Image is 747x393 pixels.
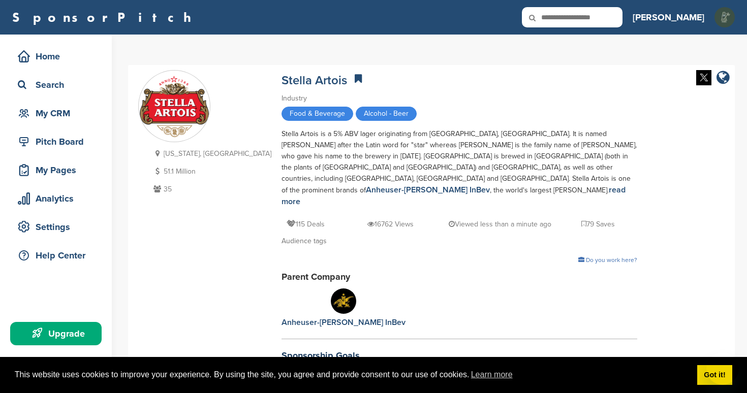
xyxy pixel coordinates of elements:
div: Audience tags [282,236,637,247]
div: My CRM [15,104,102,122]
a: learn more about cookies [470,367,514,382]
div: Settings [15,218,102,236]
div: Stella Artois is a 5% ABV lager originating from [GEOGRAPHIC_DATA], [GEOGRAPHIC_DATA]. It is name... [282,128,637,208]
p: 115 Deals [287,218,325,231]
a: Home [10,45,102,68]
p: 79 Saves [581,218,615,231]
a: Stella Artois [282,73,347,88]
p: [US_STATE], [GEOGRAPHIC_DATA] [151,147,271,160]
a: Help Center [10,244,102,267]
div: My Pages [15,161,102,179]
a: Anheuser-[PERSON_NAME] InBev [282,288,406,328]
a: Do you work here? [578,256,637,264]
a: Anheuser-[PERSON_NAME] InBev [366,185,490,195]
a: Settings [10,215,102,239]
div: Industry [282,93,637,104]
h2: Parent Company [282,270,637,284]
a: My CRM [10,102,102,125]
a: dismiss cookie message [697,365,732,385]
a: Analytics [10,187,102,210]
iframe: Bouton de lancement de la fenêtre de messagerie [706,352,739,385]
p: 51.1 Million [151,165,271,178]
p: Viewed less than a minute ago [449,218,551,231]
a: Upgrade [10,322,102,345]
div: Analytics [15,189,102,208]
div: Pitch Board [15,133,102,151]
div: Upgrade [15,324,102,343]
span: This website uses cookies to improve your experience. By using the site, you agree and provide co... [15,367,689,382]
h3: [PERSON_NAME] [633,10,704,24]
img: Sponsorpitch & Anheuser-Busch InBev [331,288,356,314]
a: company link [717,70,730,87]
a: Search [10,73,102,96]
span: Food & Beverage [282,107,353,121]
span: Do you work here? [586,256,637,264]
span: Alcohol - Beer [356,107,417,121]
img: Twitter white [696,70,711,85]
img: Sponsorpitch & Stella Artois [139,75,210,138]
div: Help Center [15,246,102,265]
img: Whatsapp image 2025 08 12 at 21.24.19 [714,7,735,27]
a: My Pages [10,158,102,182]
a: [PERSON_NAME] [633,6,704,28]
h2: Sponsorship Goals [282,349,637,363]
p: 35 [151,183,271,195]
div: Home [15,47,102,65]
div: Search [15,76,102,94]
p: 16762 Views [367,218,414,231]
a: SponsorPitch [12,11,198,24]
a: Pitch Board [10,130,102,153]
div: Anheuser-[PERSON_NAME] InBev [282,317,406,328]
